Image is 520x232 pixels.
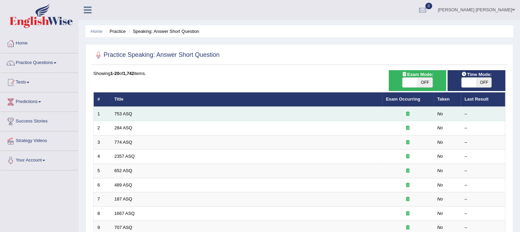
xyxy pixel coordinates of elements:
[115,211,135,216] a: 1667 ASQ
[386,196,430,203] div: Exam occurring question
[94,92,111,107] th: #
[0,92,78,109] a: Predictions
[437,154,443,159] em: No
[115,225,132,230] a: 707 ASQ
[115,140,132,145] a: 774 ASQ
[94,164,111,178] td: 5
[115,196,132,202] a: 187 ASQ
[0,151,78,168] a: Your Account
[93,50,219,60] h2: Practice Speaking: Answer Short Question
[465,111,502,117] div: –
[465,224,502,231] div: –
[437,140,443,145] em: No
[465,182,502,189] div: –
[437,211,443,216] em: No
[425,3,432,9] span: 0
[115,111,132,116] a: 753 ASQ
[386,168,430,174] div: Exam occurring question
[127,28,199,35] li: Speaking: Answer Short Question
[437,196,443,202] em: No
[0,34,78,51] a: Home
[94,135,111,150] td: 3
[434,92,461,107] th: Taken
[465,196,502,203] div: –
[94,107,111,121] td: 1
[461,92,505,107] th: Last Result
[123,71,134,76] b: 1,742
[437,182,443,188] em: No
[0,53,78,70] a: Practice Questions
[94,206,111,221] td: 8
[465,168,502,174] div: –
[115,154,135,159] a: 2357 ASQ
[417,78,432,87] span: OFF
[94,192,111,207] td: 7
[465,125,502,131] div: –
[386,96,420,102] a: Exam Occurring
[437,225,443,230] em: No
[104,28,125,35] li: Practice
[465,153,502,160] div: –
[115,125,132,130] a: 284 ASQ
[386,153,430,160] div: Exam occurring question
[386,125,430,131] div: Exam occurring question
[111,92,382,107] th: Title
[386,111,430,117] div: Exam occurring question
[386,224,430,231] div: Exam occurring question
[0,112,78,129] a: Success Stories
[389,70,446,91] div: Show exams occurring in exams
[0,73,78,90] a: Tests
[115,182,132,188] a: 489 ASQ
[459,71,494,78] span: Time Mode:
[0,131,78,149] a: Strategy Videos
[399,71,436,78] span: Exam Mode:
[110,71,119,76] b: 1-20
[437,168,443,173] em: No
[115,168,132,173] a: 652 ASQ
[91,29,103,34] a: Home
[477,78,492,87] span: OFF
[94,178,111,192] td: 6
[386,182,430,189] div: Exam occurring question
[94,150,111,164] td: 4
[437,125,443,130] em: No
[386,139,430,146] div: Exam occurring question
[465,139,502,146] div: –
[437,111,443,116] em: No
[93,70,505,77] div: Showing of items.
[386,210,430,217] div: Exam occurring question
[94,121,111,136] td: 2
[465,210,502,217] div: –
